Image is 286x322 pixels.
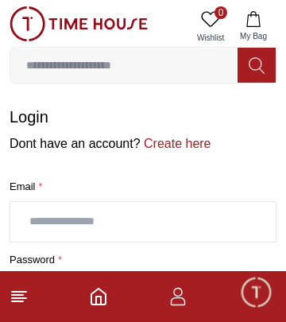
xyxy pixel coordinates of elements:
[10,179,276,195] label: Email
[239,275,274,310] div: Chat Widget
[10,106,276,128] h1: Login
[230,6,276,47] button: My Bag
[191,32,230,44] span: Wishlist
[141,137,211,150] a: Create here
[10,134,276,153] p: Dont have an account?
[191,6,230,47] a: 0Wishlist
[10,252,276,268] label: password
[10,6,148,41] img: ...
[214,6,227,19] span: 0
[89,287,108,306] a: Home
[234,30,273,42] span: My Bag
